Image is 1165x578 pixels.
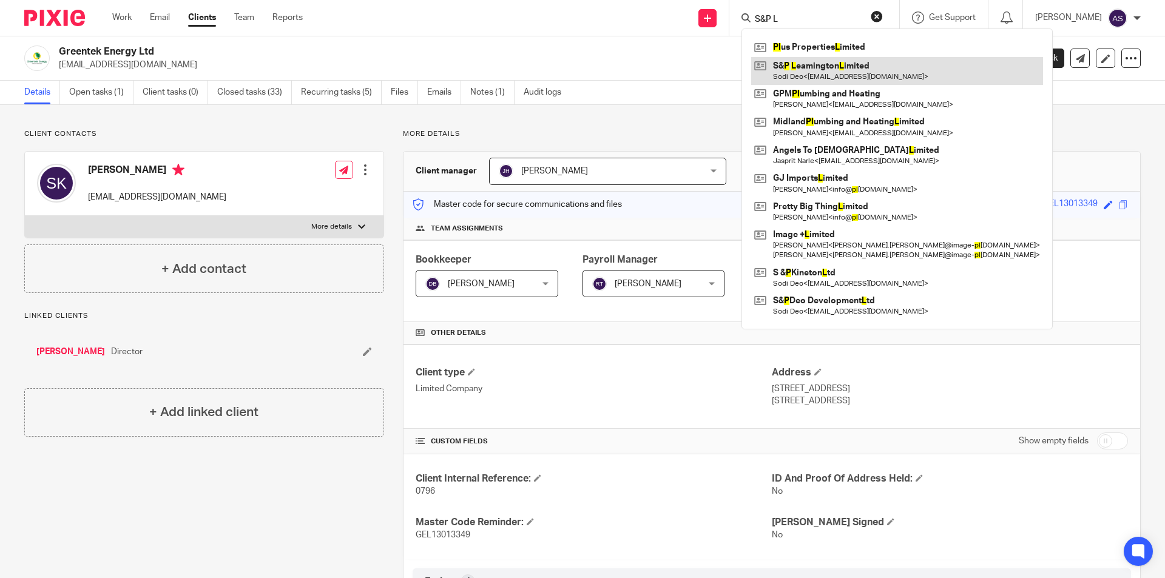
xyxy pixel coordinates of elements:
[499,164,513,178] img: svg%3E
[272,12,303,24] a: Reports
[416,487,435,496] span: 0796
[311,222,352,232] p: More details
[416,437,772,446] h4: CUSTOM FIELDS
[413,198,622,210] p: Master code for secure communications and files
[161,260,246,278] h4: + Add contact
[871,10,883,22] button: Clear
[425,277,440,291] img: svg%3E
[403,129,1141,139] p: More details
[416,383,772,395] p: Limited Company
[470,81,515,104] a: Notes (1)
[615,280,681,288] span: [PERSON_NAME]
[234,12,254,24] a: Team
[172,164,184,176] i: Primary
[88,191,226,203] p: [EMAIL_ADDRESS][DOMAIN_NAME]
[391,81,418,104] a: Files
[431,328,486,338] span: Other details
[772,395,1128,407] p: [STREET_ADDRESS]
[24,129,384,139] p: Client contacts
[24,81,60,104] a: Details
[301,81,382,104] a: Recurring tasks (5)
[1019,435,1089,447] label: Show empty fields
[416,531,470,539] span: GEL13013349
[1035,12,1102,24] p: [PERSON_NAME]
[416,255,471,264] span: Bookkeeper
[24,311,384,321] p: Linked clients
[416,366,772,379] h4: Client type
[448,280,515,288] span: [PERSON_NAME]
[524,81,570,104] a: Audit logs
[416,472,772,485] h4: Client Internal Reference:
[59,59,976,71] p: [EMAIL_ADDRESS][DOMAIN_NAME]
[24,10,85,26] img: Pixie
[150,12,170,24] a: Email
[772,487,783,496] span: No
[416,516,772,529] h4: Master Code Reminder:
[929,13,976,22] span: Get Support
[427,81,461,104] a: Emails
[1043,198,1098,212] div: GEL13013349
[754,15,863,25] input: Search
[37,164,76,203] img: svg%3E
[111,346,143,358] span: Director
[69,81,133,104] a: Open tasks (1)
[592,277,607,291] img: svg%3E
[59,45,792,58] h2: Greentek Energy Ltd
[24,45,50,71] img: Untitled%20design%20(26).png
[143,81,208,104] a: Client tasks (0)
[772,516,1128,529] h4: [PERSON_NAME] Signed
[112,12,132,24] a: Work
[582,255,658,264] span: Payroll Manager
[772,366,1128,379] h4: Address
[149,403,258,422] h4: + Add linked client
[88,164,226,179] h4: [PERSON_NAME]
[1108,8,1127,28] img: svg%3E
[217,81,292,104] a: Closed tasks (33)
[431,224,503,234] span: Team assignments
[521,167,588,175] span: [PERSON_NAME]
[36,346,105,358] a: [PERSON_NAME]
[772,472,1128,485] h4: ID And Proof Of Address Held:
[772,531,783,539] span: No
[416,165,477,177] h3: Client manager
[772,383,1128,395] p: [STREET_ADDRESS]
[188,12,216,24] a: Clients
